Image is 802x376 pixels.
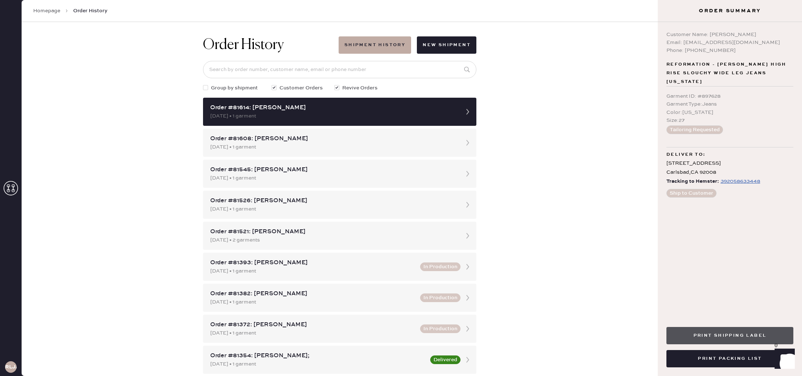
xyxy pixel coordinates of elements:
[342,84,378,92] span: Revive Orders
[210,320,416,329] div: Order #81372: [PERSON_NAME]
[210,134,456,143] div: Order #81608: [PERSON_NAME]
[420,262,461,271] button: In Production
[666,125,723,134] button: Tailoring Requested
[210,165,456,174] div: Order #81545: [PERSON_NAME]
[420,324,461,333] button: In Production
[211,84,258,92] span: Group by shipment
[666,159,793,177] div: [STREET_ADDRESS] Carlsbad , CA 92008
[666,189,717,198] button: Ship to Customer
[210,351,426,360] div: Order #81354: [PERSON_NAME];
[719,177,760,186] a: 392058633448
[666,332,793,339] a: Print Shipping Label
[721,177,760,186] div: https://www.fedex.com/apps/fedextrack/?tracknumbers=392058633448&cntry_code=US
[210,174,456,182] div: [DATE] • 1 garment
[203,36,284,54] h1: Order History
[203,61,476,78] input: Search by order number, customer name, email or phone number
[420,293,461,302] button: In Production
[339,36,411,54] button: Shipment History
[73,7,107,14] span: Order History
[666,116,793,124] div: Size : 27
[666,92,793,100] div: Garment ID : # 897628
[666,327,793,344] button: Print Shipping Label
[666,100,793,108] div: Garment Type : Jeans
[210,236,456,244] div: [DATE] • 2 garments
[210,329,416,337] div: [DATE] • 1 garment
[417,36,476,54] button: New Shipment
[210,196,456,205] div: Order #81526: [PERSON_NAME]
[666,47,793,54] div: Phone: [PHONE_NUMBER]
[666,350,793,367] button: Print Packing List
[666,39,793,47] div: Email: [EMAIL_ADDRESS][DOMAIN_NAME]
[666,31,793,39] div: Customer Name: [PERSON_NAME]
[430,355,461,364] button: Delivered
[768,344,799,375] iframe: Front Chat
[210,112,456,120] div: [DATE] • 1 garment
[210,227,456,236] div: Order #81521: [PERSON_NAME]
[210,289,416,298] div: Order #81382: [PERSON_NAME]
[666,150,705,159] span: Deliver to:
[210,205,456,213] div: [DATE] • 1 garment
[210,103,456,112] div: Order #81614: [PERSON_NAME]
[666,60,793,86] span: Reformation - [PERSON_NAME] High Rise Slouchy Wide Leg Jeans [US_STATE]
[210,360,426,368] div: [DATE] • 1 garment
[666,177,719,186] span: Tracking to Hemster:
[33,7,60,14] a: Homepage
[210,298,416,306] div: [DATE] • 1 garment
[666,109,793,116] div: Color : [US_STATE]
[210,267,416,275] div: [DATE] • 1 garment
[279,84,323,92] span: Customer Orders
[5,364,17,370] h3: RLJA
[658,7,802,14] h3: Order Summary
[210,143,456,151] div: [DATE] • 1 garment
[210,258,416,267] div: Order #81393: [PERSON_NAME]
